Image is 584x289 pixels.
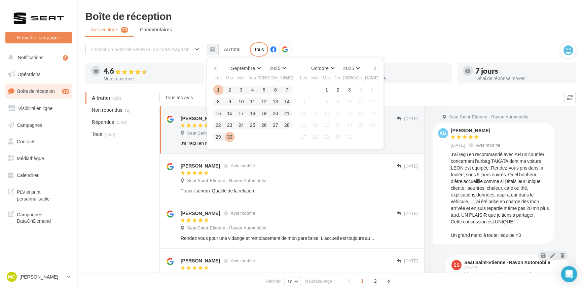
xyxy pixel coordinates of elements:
[215,75,222,81] span: Lun
[310,120,320,130] button: 21
[357,276,368,286] span: 1
[259,108,269,118] button: 19
[259,97,269,107] button: 12
[207,44,246,55] button: Au total
[312,75,319,81] span: Mar
[165,95,193,100] span: Tous les avis
[300,75,307,81] span: Lun
[476,142,501,148] span: Avis modifié
[17,88,55,94] span: Boîte de réception
[17,187,69,202] span: PLV et print personnalisable
[85,11,576,21] div: Boîte de réception
[476,76,571,81] div: Délai de réponse moyen
[5,270,72,283] a: MC [PERSON_NAME]
[404,116,418,122] span: [DATE]
[367,120,377,130] button: 26
[181,257,220,264] div: [PERSON_NAME]
[187,130,266,136] span: Seat Saint-Etienne - Ravon Automobile
[187,273,266,279] span: Seat Saint-Etienne - Ravon Automobile
[259,85,269,95] button: 5
[181,235,375,242] div: Rendez vous pour une vidange et remplacement de mon pare brise. L'accueil est toujours aussi agré...
[344,120,355,130] button: 24
[181,162,220,169] div: [PERSON_NAME]
[370,276,381,286] span: 2
[440,130,447,137] span: ag
[250,42,268,57] div: Tous
[181,210,220,217] div: [PERSON_NAME]
[344,85,355,95] button: 3
[213,97,223,107] button: 8
[228,64,263,73] button: Septembre
[225,85,235,95] button: 2
[343,75,379,81] span: [PERSON_NAME]
[344,108,355,118] button: 17
[282,120,292,130] button: 28
[344,132,355,142] button: 31
[248,108,258,118] button: 18
[4,67,73,81] a: Opérations
[258,75,294,81] span: [PERSON_NAME]
[344,97,355,107] button: 10
[310,108,320,118] button: 14
[181,187,375,194] div: Travail sérieux Qualité de la relation
[266,278,281,284] span: Afficher
[249,75,256,81] span: Jeu
[4,135,73,149] a: Contacts
[404,211,418,217] span: [DATE]
[404,258,418,264] span: [DATE]
[17,71,40,77] span: Opérations
[140,26,172,33] span: Commentaires
[20,274,64,280] p: [PERSON_NAME]
[225,108,235,118] button: 16
[4,118,73,132] a: Campagnes
[17,155,44,161] span: Médiathèque
[17,139,35,144] span: Contacts
[356,97,366,107] button: 11
[17,172,39,178] span: Calendrier
[333,85,343,95] button: 2
[270,97,281,107] button: 13
[323,75,330,81] span: Mer
[270,85,281,95] button: 6
[92,119,114,125] span: Répondus
[299,108,309,118] button: 13
[310,97,320,107] button: 7
[356,108,366,118] button: 18
[299,120,309,130] button: 20
[85,44,203,55] button: Choisir un point de vente ou un code magasin
[270,108,281,118] button: 20
[449,114,528,120] span: Seat Saint-Etienne - Ravon Automobile
[104,76,199,81] div: Note moyenne
[367,108,377,118] button: 19
[267,64,289,73] button: 2025
[451,128,502,133] div: [PERSON_NAME]
[367,85,377,95] button: 5
[308,64,337,73] button: Octobre
[181,115,220,122] div: [PERSON_NAME]
[18,105,52,111] span: Visibilité en ligne
[231,65,255,71] span: Septembre
[322,97,332,107] button: 8
[4,101,73,115] a: Visibilité en ligne
[299,132,309,142] button: 27
[18,55,43,60] span: Notifications
[8,274,15,280] span: MC
[282,85,292,95] button: 7
[105,132,115,137] span: (550)
[231,258,255,263] span: Avis modifié
[4,207,73,227] a: Campagnes DataOnDemand
[476,67,571,75] div: 7 jours
[238,75,245,81] span: Mer
[453,262,460,268] span: SS
[334,75,341,81] span: Jeu
[187,225,266,231] span: Seat Saint-Etienne - Ravon Automobile
[125,107,131,113] span: (2)
[181,140,375,147] div: J'ai reçu en recommandé avec AR un courrier concernant l'airbag TAKATA dont ma voiture LEON est é...
[63,55,68,61] div: 3
[213,132,223,142] button: 29
[285,277,301,286] button: 10
[104,67,199,75] div: 4.6
[17,122,42,128] span: Campagnes
[92,107,122,113] span: Non répondus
